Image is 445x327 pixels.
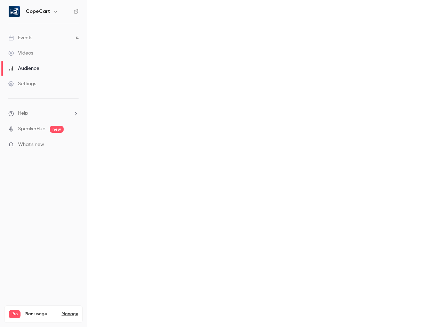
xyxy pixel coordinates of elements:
div: Videos [8,50,33,57]
span: Help [18,110,28,117]
a: Manage [62,311,78,317]
span: What's new [18,141,44,148]
div: Settings [8,80,36,87]
a: SpeakerHub [18,125,46,133]
li: help-dropdown-opener [8,110,79,117]
div: Audience [8,65,39,72]
img: CopeCart [9,6,20,17]
span: Plan usage [25,311,57,317]
h6: CopeCart [26,8,50,15]
span: new [50,126,64,133]
span: Pro [9,310,21,318]
div: Events [8,34,32,41]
